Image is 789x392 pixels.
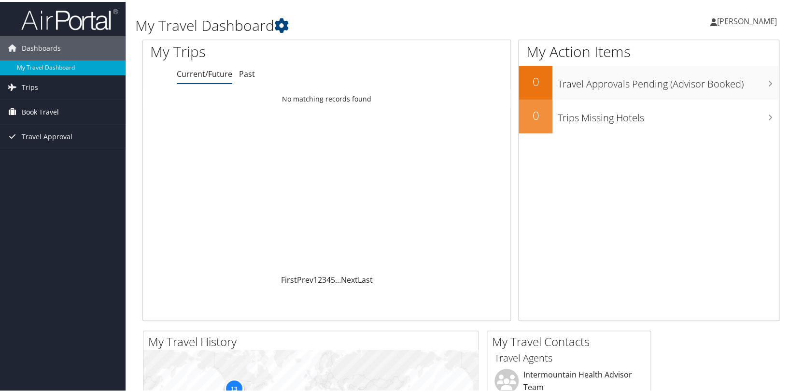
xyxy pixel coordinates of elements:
[335,273,341,283] span: …
[239,67,255,77] a: Past
[318,273,322,283] a: 2
[326,273,331,283] a: 4
[557,104,779,123] h3: Trips Missing Hotels
[135,14,569,34] h1: My Travel Dashboard
[177,67,232,77] a: Current/Future
[494,349,643,363] h3: Travel Agents
[148,332,478,348] h2: My Travel History
[143,88,510,106] td: No matching records found
[557,71,779,89] h3: Travel Approvals Pending (Advisor Booked)
[519,40,779,60] h1: My Action Items
[519,98,779,131] a: 0Trips Missing Hotels
[519,64,779,98] a: 0Travel Approvals Pending (Advisor Booked)
[313,273,318,283] a: 1
[22,73,38,98] span: Trips
[717,14,777,25] span: [PERSON_NAME]
[331,273,335,283] a: 5
[492,332,650,348] h2: My Travel Contacts
[22,98,59,122] span: Book Travel
[710,5,787,34] a: [PERSON_NAME]
[322,273,326,283] a: 3
[22,123,72,147] span: Travel Approval
[519,105,552,122] h2: 0
[21,6,118,29] img: airportal-logo.png
[519,72,552,88] h2: 0
[358,273,373,283] a: Last
[281,273,297,283] a: First
[341,273,358,283] a: Next
[150,40,350,60] h1: My Trips
[297,273,313,283] a: Prev
[22,34,61,58] span: Dashboards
